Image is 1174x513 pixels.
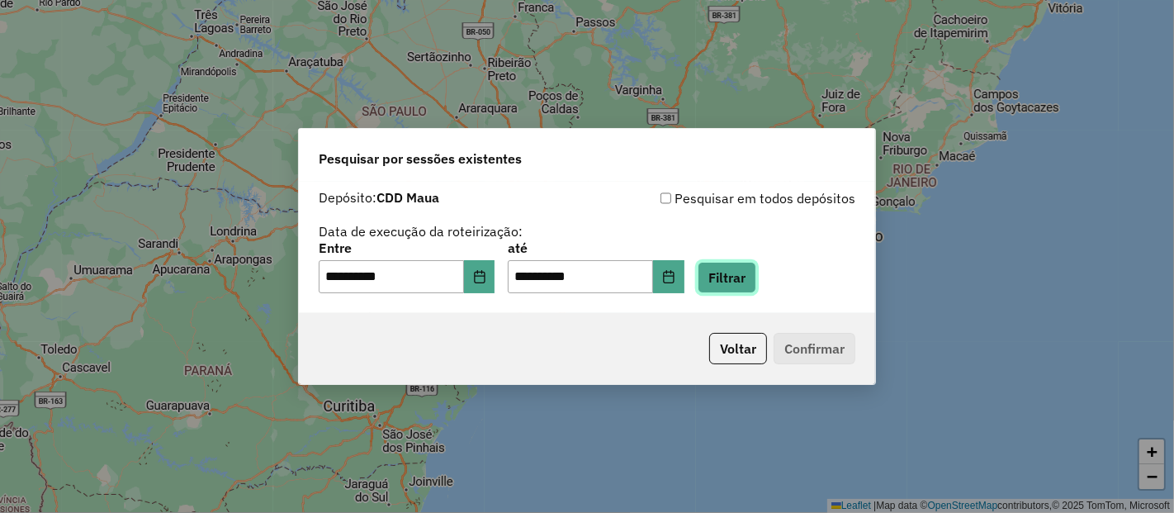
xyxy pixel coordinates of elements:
[319,238,495,258] label: Entre
[319,188,439,207] label: Depósito:
[698,262,756,293] button: Filtrar
[319,149,522,169] span: Pesquisar por sessões existentes
[464,260,495,293] button: Choose Date
[508,238,684,258] label: até
[709,333,767,364] button: Voltar
[319,221,523,241] label: Data de execução da roteirização:
[653,260,684,293] button: Choose Date
[376,189,439,206] strong: CDD Maua
[587,188,855,208] div: Pesquisar em todos depósitos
